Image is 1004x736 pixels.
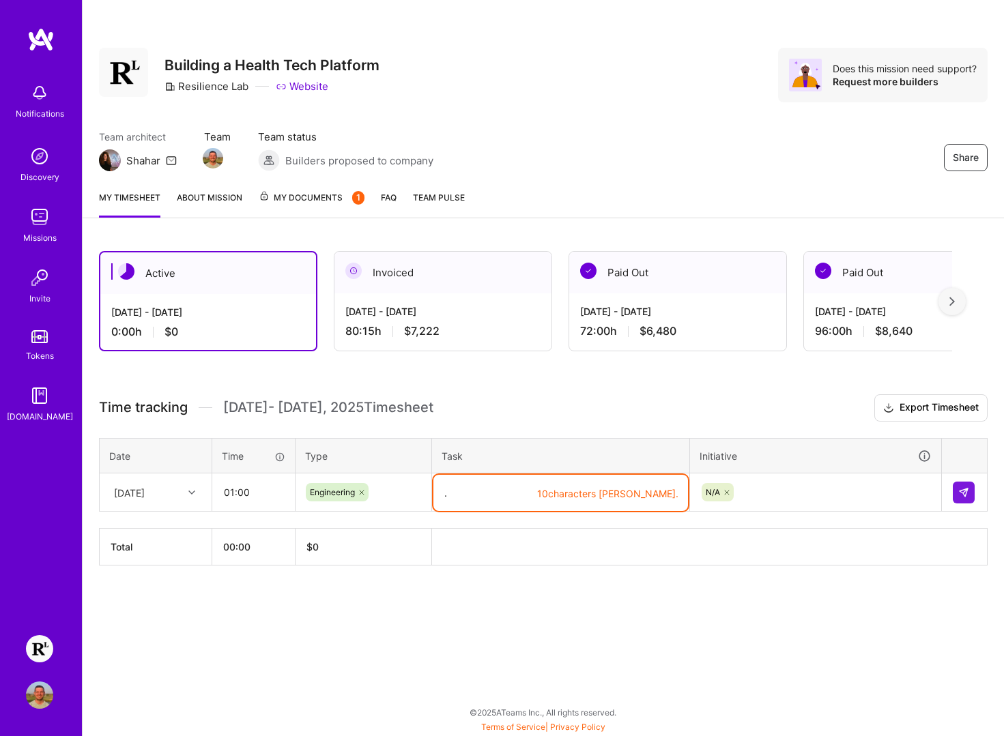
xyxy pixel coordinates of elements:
span: Engineering [310,487,355,497]
img: bell [26,79,53,106]
th: Type [296,438,432,473]
i: icon CompanyGray [164,81,175,92]
span: Builders proposed to company [285,153,433,168]
i: icon Chevron [188,489,195,496]
a: Privacy Policy [550,722,605,732]
img: teamwork [26,203,53,231]
div: © 2025 ATeams Inc., All rights reserved. [82,695,1004,729]
a: Resilience Lab: Building a Health Tech Platform [23,635,57,662]
div: Resilience Lab [164,79,248,93]
img: Paid Out [815,263,831,279]
div: Does this mission need support? [833,62,977,75]
div: 10 characters [PERSON_NAME]. [537,487,678,500]
span: $6,480 [640,324,676,338]
span: Team architect [99,130,177,144]
img: tokens [31,330,48,343]
button: Share [944,144,988,171]
a: Team Member Avatar [204,147,222,170]
span: $ 0 [306,541,319,553]
span: My Documents [259,190,364,205]
img: Avatar [789,59,822,91]
th: Total [100,529,212,565]
img: Invite [26,264,53,291]
div: Active [100,252,316,294]
button: Export Timesheet [874,394,988,422]
div: Missions [23,231,57,245]
span: $8,640 [875,324,913,338]
th: Task [432,438,690,473]
img: Submit [958,487,969,498]
i: icon Mail [166,155,177,166]
div: Tokens [26,349,54,363]
span: [DATE] - [DATE] , 2025 Timesheet [223,399,433,416]
h3: Building a Health Tech Platform [164,57,379,74]
div: [DOMAIN_NAME] [7,409,73,424]
img: right [949,297,955,306]
img: Paid Out [580,263,597,279]
span: Share [953,151,979,164]
img: Invoiced [345,263,362,279]
a: About Mission [177,190,242,218]
a: Website [276,79,328,93]
span: Time tracking [99,399,188,416]
img: Company Logo [99,48,148,97]
div: Request more builders [833,75,977,88]
div: [DATE] - [DATE] [111,305,305,319]
th: 00:00 [212,529,296,565]
span: Team [204,130,231,144]
div: [DATE] - [DATE] [580,304,775,319]
img: guide book [26,382,53,409]
img: discovery [26,143,53,170]
img: User Avatar [26,681,53,709]
span: $0 [164,325,178,339]
span: Team status [258,130,433,144]
div: Invite [29,291,51,306]
a: Terms of Service [481,722,545,732]
a: My Documents1 [259,190,364,218]
div: Shahar [126,153,160,168]
a: User Avatar [23,681,57,709]
a: My timesheet [99,190,160,218]
img: Team Architect [99,149,121,171]
span: $7,222 [404,324,440,338]
div: Initiative [700,448,932,464]
div: Invoiced [334,252,551,293]
div: Discovery [20,170,59,184]
div: Notifications [16,106,64,121]
th: Date [100,438,212,473]
img: Builders proposed to company [258,149,280,171]
img: Active [118,263,134,280]
div: null [953,482,976,503]
div: 72:00 h [580,324,775,338]
span: N/A [706,487,720,497]
img: Resilience Lab: Building a Health Tech Platform [26,635,53,662]
div: 80:15 h [345,324,541,338]
img: Team Member Avatar [203,148,223,168]
div: Paid Out [569,252,786,293]
span: | [481,722,605,732]
div: Time [222,449,285,463]
i: icon Download [883,401,894,415]
div: [DATE] - [DATE] [345,304,541,319]
span: Team Pulse [413,192,465,203]
div: 1 [352,191,364,205]
div: [DATE] [114,485,145,499]
div: 0:00 h [111,325,305,339]
a: FAQ [381,190,397,218]
textarea: . [433,475,688,511]
img: logo [27,27,55,52]
input: HH:MM [213,474,294,510]
a: Team Pulse [413,190,465,218]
